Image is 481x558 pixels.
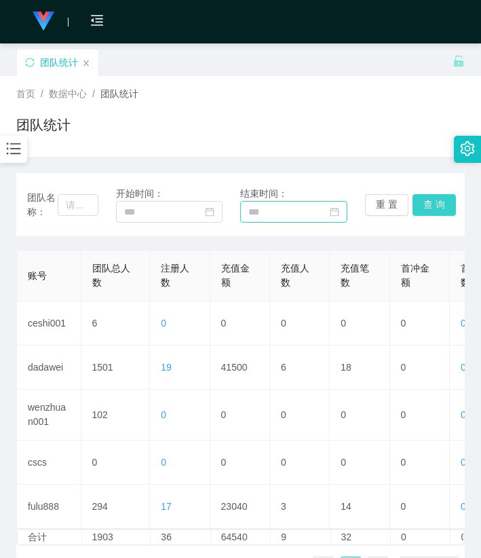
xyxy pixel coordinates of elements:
[390,301,450,346] td: 0
[211,530,271,544] td: 64540
[461,362,466,373] span: 0
[81,485,151,529] td: 294
[161,501,172,512] span: 17
[161,263,189,288] span: 注册人数
[151,530,210,544] td: 36
[330,485,389,529] td: 14
[210,441,270,485] td: 0
[270,390,330,441] td: 0
[27,191,58,219] span: 团队名称：
[270,346,330,390] td: 6
[16,115,71,135] h1: 团队统计
[161,457,166,468] span: 0
[5,140,22,157] i: 图标: bars
[82,530,151,544] td: 1903
[210,390,270,441] td: 0
[81,301,151,346] td: 6
[161,318,166,329] span: 0
[365,194,408,216] button: 重 置
[221,263,250,288] span: 充值金额
[16,88,35,99] span: 首页
[41,88,43,99] span: /
[401,263,429,288] span: 首冲金额
[74,1,120,44] i: 图标: menu-fold
[58,194,98,216] input: 请输入
[341,263,369,288] span: 充值笔数
[28,270,47,281] span: 账号
[461,457,466,468] span: 0
[271,530,330,544] td: 9
[331,530,391,544] td: 32
[461,501,466,512] span: 0
[390,485,450,529] td: 0
[330,441,389,485] td: 0
[270,485,330,529] td: 3
[33,12,54,31] img: logo.9652507e.png
[281,263,309,288] span: 充值人数
[390,441,450,485] td: 0
[17,441,81,485] td: cscs
[81,441,151,485] td: 0
[18,530,82,544] td: 合计
[49,88,87,99] span: 数据中心
[270,301,330,346] td: 0
[330,301,389,346] td: 0
[460,141,475,156] i: 图标: setting
[92,263,130,288] span: 团队总人数
[17,301,81,346] td: ceshi001
[270,441,330,485] td: 0
[330,346,389,390] td: 18
[161,409,166,420] span: 0
[240,188,288,199] span: 结束时间：
[81,346,151,390] td: 1501
[82,59,90,67] i: 图标: close
[81,390,151,441] td: 102
[453,55,465,67] i: 图标: unlock
[17,390,81,441] td: wenzhuan001
[330,207,339,217] i: 图标: calendar
[412,194,456,216] button: 查 询
[205,207,214,217] i: 图标: calendar
[116,188,163,199] span: 开始时间：
[391,530,450,544] td: 0
[17,346,81,390] td: dadawei
[390,390,450,441] td: 0
[100,88,138,99] span: 团队统计
[40,50,78,75] div: 团队统计
[210,346,270,390] td: 41500
[461,409,466,420] span: 0
[461,318,466,329] span: 0
[390,346,450,390] td: 0
[210,485,270,529] td: 23040
[92,88,95,99] span: /
[161,362,172,373] span: 19
[25,58,35,67] i: 图标: sync
[17,485,81,529] td: fulu888
[210,301,270,346] td: 0
[330,390,389,441] td: 0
